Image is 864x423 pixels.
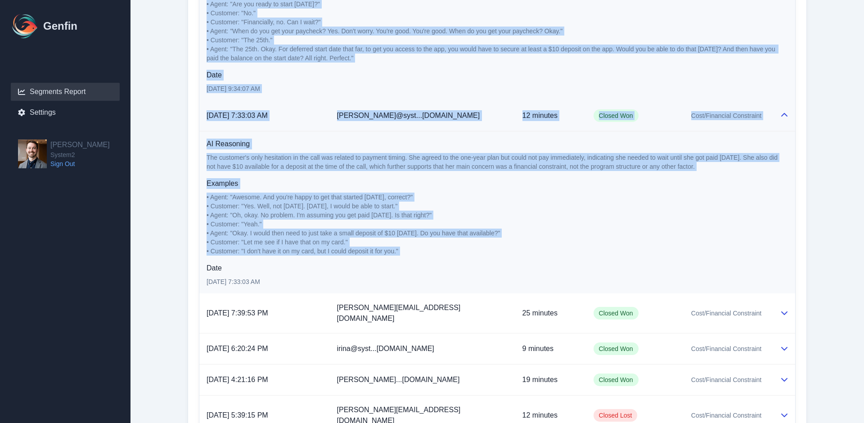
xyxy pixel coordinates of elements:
[207,247,398,255] span: • Customer: "I don't have it on my card, but I could deposit it for you."
[207,238,348,246] span: • Customer: "Let me see if I have that on my card."
[207,376,268,383] span: [DATE] 4:21:16 PM
[522,374,579,385] p: 19 minutes
[207,277,788,286] p: [DATE] 7:33:03 AM
[337,376,460,383] span: [PERSON_NAME]...[DOMAIN_NAME]
[691,344,761,353] span: Cost/Financial Constraint
[691,111,761,120] span: Cost/Financial Constraint
[207,229,500,237] span: • Agent: "Okay. I would then need to just take a small deposit of $10 [DATE]. Do you have that av...
[207,263,788,274] h6: Date
[207,18,320,26] span: • Customer: "Financially, no. Can I wait?"
[691,411,761,420] span: Cost/Financial Constraint
[207,211,432,219] span: • Agent: "Oh, okay. No problem. I'm assuming you get paid [DATE]. Is that right?"
[207,9,256,17] span: • Customer: "No."
[207,45,777,62] span: • Agent: "The 25th. Okay. For deferred start date that far, to get you access to the app, you wou...
[594,109,639,122] span: Closed Won
[522,110,579,121] p: 12 minutes
[522,410,579,421] p: 12 minutes
[691,375,761,384] span: Cost/Financial Constraint
[337,112,480,119] span: [PERSON_NAME]@syst...[DOMAIN_NAME]
[207,220,262,228] span: • Customer: "Yeah."
[43,19,77,33] h1: Genfin
[207,70,788,81] h6: Date
[207,36,272,44] span: • Customer: "The 25th."
[207,0,320,8] span: • Agent: "Are you ready to start [DATE]?"
[50,150,110,159] span: System2
[337,304,461,322] span: [PERSON_NAME][EMAIL_ADDRESS][DOMAIN_NAME]
[11,12,40,40] img: Logo
[691,309,761,318] span: Cost/Financial Constraint
[11,103,120,121] a: Settings
[207,153,788,171] p: The customer's only hesitation in the call was related to payment timing. She agreed to the one-y...
[594,307,639,319] span: Closed Won
[11,83,120,101] a: Segments Report
[207,27,562,35] span: • Agent: "When do you get your paycheck? Yes. Don't worry. You're good. You're good. When do you ...
[594,409,638,422] span: Closed Lost
[594,342,639,355] span: Closed Won
[207,345,268,352] span: [DATE] 6:20:24 PM
[522,343,579,354] p: 9 minutes
[50,159,110,168] a: Sign Out
[337,345,434,352] span: irina@syst...[DOMAIN_NAME]
[207,84,788,93] p: [DATE] 9:34:07 AM
[207,139,788,149] h6: AI Reasoning
[207,178,788,189] h6: Examples
[594,373,639,386] span: Closed Won
[207,411,268,419] span: [DATE] 5:39:15 PM
[207,309,268,317] span: [DATE] 7:39:53 PM
[207,112,268,119] span: [DATE] 7:33:03 AM
[207,202,397,210] span: • Customer: "Yes. Well, not [DATE]. [DATE], I would be able to start."
[50,139,110,150] h2: [PERSON_NAME]
[207,193,413,201] span: • Agent: "Awesome. And you're happy to get that started [DATE], correct?"
[18,139,47,168] img: Jordan Stamman
[522,308,579,319] p: 25 minutes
